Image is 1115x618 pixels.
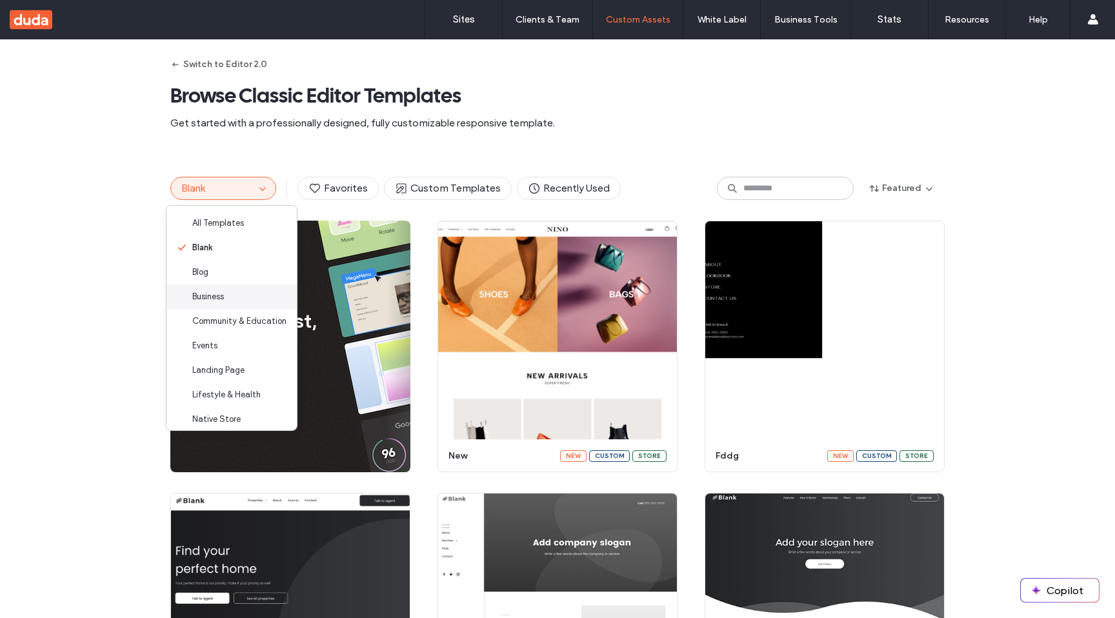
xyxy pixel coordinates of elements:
[1021,579,1099,602] button: Copilot
[589,450,630,462] div: Custom
[1029,14,1048,25] label: Help
[453,14,475,25] label: Sites
[878,14,901,25] label: Stats
[192,217,244,230] span: All Templates
[395,181,501,195] span: Custom Templates
[856,450,897,462] div: Custom
[859,178,945,199] button: Featured
[181,182,205,194] span: Blank
[192,388,261,401] span: Lifestyle & Health
[774,14,838,25] label: Business Tools
[170,83,945,108] span: Browse Classic Editor Templates
[170,116,945,130] span: Get started with a professionally designed, fully customizable responsive template.
[516,14,579,25] label: Clients & Team
[308,181,368,195] span: Favorites
[560,450,587,462] div: New
[384,177,512,200] button: Custom Templates
[899,450,934,462] div: Store
[192,315,286,328] span: Community & Education
[192,413,241,426] span: Native Store
[632,450,667,462] div: Store
[170,54,267,75] button: Switch to Editor 2.0
[716,450,819,463] span: fddg
[192,339,217,352] span: Events
[192,290,224,303] span: Business
[606,14,670,25] label: Custom Assets
[517,177,621,200] button: Recently Used
[192,241,212,254] span: Blank
[192,266,208,279] span: Blog
[297,177,379,200] button: Favorites
[192,364,245,377] span: Landing Page
[945,14,989,25] label: Resources
[448,450,552,463] span: new
[827,450,854,462] div: New
[528,181,610,195] span: Recently Used
[698,14,747,25] label: White Label
[171,177,255,199] button: Blank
